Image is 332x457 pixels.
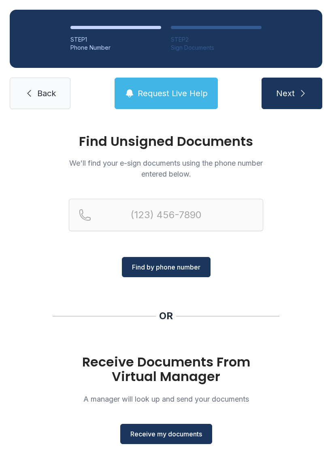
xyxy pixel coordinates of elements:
[69,199,263,231] input: Reservation phone number
[69,135,263,148] h1: Find Unsigned Documents
[138,88,208,99] span: Request Live Help
[69,158,263,179] p: We'll find your e-sign documents using the phone number entered below.
[171,36,262,44] div: STEP 2
[276,88,295,99] span: Next
[69,355,263,384] h1: Receive Documents From Virtual Manager
[70,44,161,52] div: Phone Number
[69,394,263,404] p: A manager will look up and send your documents
[159,310,173,322] div: OR
[132,262,200,272] span: Find by phone number
[171,44,262,52] div: Sign Documents
[37,88,56,99] span: Back
[70,36,161,44] div: STEP 1
[130,429,202,439] span: Receive my documents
